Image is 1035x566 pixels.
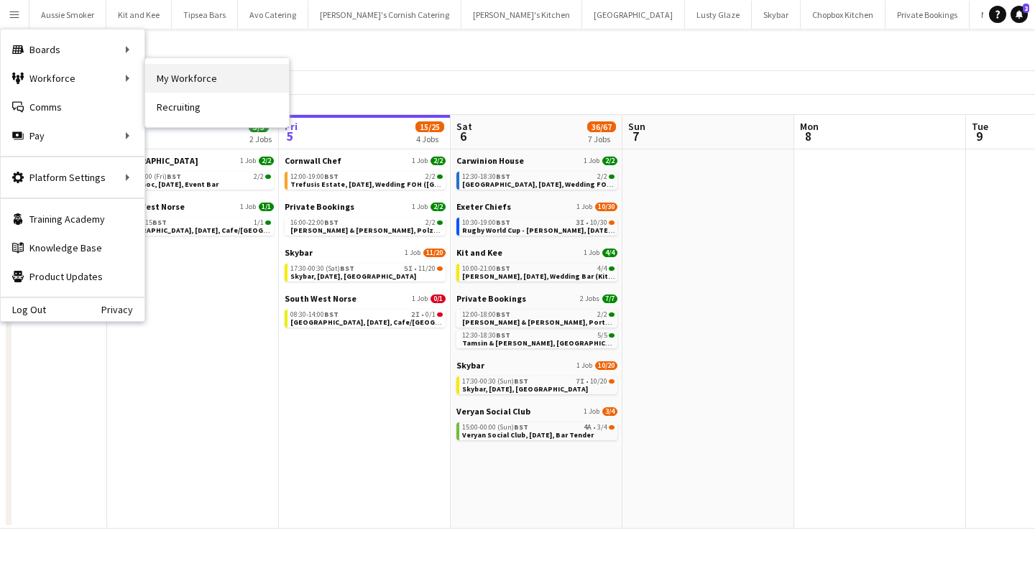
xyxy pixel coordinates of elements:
span: 2/2 [425,173,436,180]
span: Kit and Kee [456,247,502,258]
a: 18:00-01:00 (Fri)BST2/2Boconnoc, [DATE], Event Bar [119,172,271,188]
button: Avo Catering [238,1,308,29]
span: 3I [576,219,584,226]
span: 2 [1023,4,1029,13]
div: Platform Settings [1,163,144,192]
span: 8 [798,128,819,144]
span: 08:30-14:00 [290,311,339,318]
div: Carwinion House1 Job2/212:30-18:30BST2/2[GEOGRAPHIC_DATA], [DATE], Wedding FOH/Bar ([GEOGRAPHIC_D... [456,155,617,201]
a: 08:30-14:00BST2I•0/1[GEOGRAPHIC_DATA], [DATE], Cafe/[GEOGRAPHIC_DATA] (SW Norse) [290,310,443,326]
span: 2/2 [597,173,607,180]
span: 3/4 [609,425,615,430]
div: Boards [1,35,144,64]
span: 10/30 [590,219,607,226]
a: South West Norse1 Job1/1 [113,201,274,212]
span: BST [324,310,339,319]
span: 10/30 [609,221,615,225]
a: 12:00-19:00BST2/2Trefusis Estate, [DATE], Wedding FOH ([GEOGRAPHIC_DATA] Chef) [290,172,443,188]
div: 7 Jobs [588,134,615,144]
span: 1 Job [584,249,599,257]
span: 12:00-19:00 [290,173,339,180]
span: Private Bookings [285,201,354,212]
span: Sun [628,120,645,133]
span: Cornwall Chef [285,155,341,166]
span: 2 Jobs [580,294,599,303]
span: Tue [972,120,988,133]
a: 12:30-18:30BST2/2[GEOGRAPHIC_DATA], [DATE], Wedding FOH/Bar ([GEOGRAPHIC_DATA]) [462,172,615,188]
span: 10/20 [590,378,607,385]
span: 10/20 [595,361,617,370]
div: Private Bookings2 Jobs7/712:00-18:00BST2/2[PERSON_NAME] & [PERSON_NAME], Porthpean House, [DATE]1... [456,293,617,360]
span: Nicole & Hugh, Polzeath, 5th September [290,226,477,235]
span: Carwinion House, 6th September, Wedding FOH/Bar (Carwinion House) [462,180,706,189]
span: 10/30 [595,203,617,211]
span: 1 Job [412,203,428,211]
span: BST [152,218,167,227]
span: 2/2 [254,173,264,180]
a: Privacy [101,304,144,315]
div: South West Norse1 Job1/108:15-14:15BST1/1[GEOGRAPHIC_DATA], [DATE], Cafe/[GEOGRAPHIC_DATA] (SW No... [113,201,274,238]
a: 17:30-00:30 (Sun)BST7I•10/20Skybar, [DATE], [GEOGRAPHIC_DATA] [462,376,615,393]
a: Kit and Kee1 Job4/4 [456,247,617,258]
button: [GEOGRAPHIC_DATA] [582,1,685,29]
button: Chopbox Kitchen [801,1,885,29]
a: 2 [1011,6,1028,23]
div: • [462,424,615,431]
span: 17:30-00:30 (Sat) [290,265,354,272]
span: 5/5 [597,332,607,339]
span: 10:00-21:00 [462,265,510,272]
span: 2/2 [431,157,446,165]
a: 12:30-18:30BST5/5Tamsin & [PERSON_NAME], [GEOGRAPHIC_DATA], [DATE] [462,330,615,347]
span: 10/20 [609,379,615,384]
div: Veryan Social Club1 Job3/415:00-00:00 (Sun)BST4A•3/4Veryan Social Club, [DATE], Bar Tender [456,406,617,443]
div: • [462,378,615,385]
span: Skybar, 6th September, Croyde Bay [462,384,588,394]
span: 2/2 [597,311,607,318]
span: 4/4 [602,249,617,257]
div: 2 Jobs [249,134,272,144]
span: 11/20 [437,266,443,271]
button: Aussie Smoker [29,1,106,29]
span: Private Bookings [456,293,526,304]
span: 2/2 [259,157,274,165]
span: South West Norse [113,201,185,212]
span: 7 [626,128,645,144]
span: 2I [411,311,420,318]
a: [GEOGRAPHIC_DATA]1 Job2/2 [113,155,274,166]
div: Pay [1,121,144,150]
span: Boconnoc House [113,155,198,166]
span: 3/4 [597,424,607,431]
a: 08:15-14:15BST1/1[GEOGRAPHIC_DATA], [DATE], Cafe/[GEOGRAPHIC_DATA] (SW Norse) [119,218,271,234]
a: My Workforce [145,64,289,93]
span: 15:00-00:00 (Sun) [462,424,528,431]
span: 16:00-22:00 [290,219,339,226]
a: Training Academy [1,205,144,233]
span: 1 Job [412,294,428,303]
button: [PERSON_NAME]'s Cornish Catering [308,1,461,29]
span: 4/4 [597,265,607,272]
span: BST [324,218,339,227]
a: Product Updates [1,262,144,291]
span: Boconnoc, 4th September, Event Bar [119,180,218,189]
a: Log Out [1,304,46,315]
span: Veryan Social Club [456,406,530,417]
span: 5/5 [609,333,615,338]
div: • [462,219,615,226]
span: BST [496,218,510,227]
span: Exeter, 5th September, Cafe/Barista (SW Norse) [290,317,524,327]
span: 2/2 [431,203,446,211]
div: • [290,311,443,318]
a: Exeter Chiefs1 Job10/30 [456,201,617,212]
span: 2/2 [602,157,617,165]
span: 7/7 [602,294,617,303]
span: BST [340,264,354,273]
span: BST [496,330,510,340]
a: Private Bookings2 Jobs7/7 [456,293,617,304]
button: Skybar [752,1,801,29]
span: Eggbeer, 6th September, Wedding Bar (Kit & Kee) [462,272,632,281]
a: 15:00-00:00 (Sun)BST4A•3/4Veryan Social Club, [DATE], Bar Tender [462,422,615,439]
span: 7I [576,378,584,385]
span: 1 Job [576,361,592,370]
span: 3/4 [602,407,617,416]
div: Exeter Chiefs1 Job10/3010:30-19:00BST3I•10/30Rugby World Cup - [PERSON_NAME], [DATE], Match Day Bar [456,201,617,247]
